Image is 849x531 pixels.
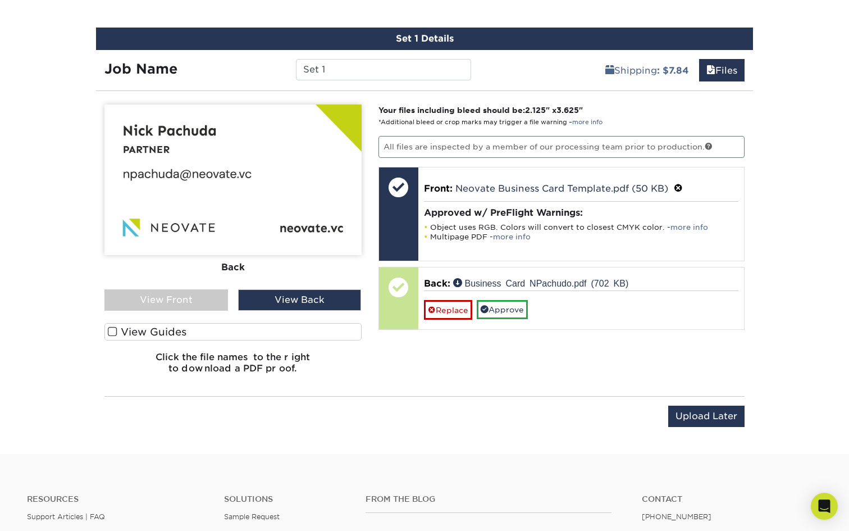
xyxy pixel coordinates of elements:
div: Back [104,255,362,279]
iframe: Google Customer Reviews [3,497,95,527]
a: more info [572,119,602,126]
div: Set 1 Details [96,28,753,50]
li: Object uses RGB. Colors will convert to closest CMYK color. - [424,223,739,232]
a: Files [699,59,745,81]
b: : $7.84 [657,65,689,76]
a: Approve [477,300,528,319]
span: Back: [424,278,450,289]
div: View Front [104,289,228,311]
a: Replace [424,300,472,320]
li: Multipage PDF - [424,232,739,242]
strong: Job Name [104,61,177,77]
a: more info [493,233,531,241]
h4: From the Blog [366,494,611,504]
small: *Additional bleed or crop marks may trigger a file warning – [378,119,602,126]
a: [PHONE_NUMBER] [642,512,711,521]
h4: Resources [27,494,207,504]
h6: Click the file names to the right to download a PDF proof. [104,352,362,382]
span: 2.125 [525,106,546,115]
span: shipping [605,65,614,76]
a: Neovate Business Card Template.pdf (50 KB) [455,183,668,194]
a: Contact [642,494,822,504]
h4: Approved w/ PreFlight Warnings: [424,207,739,218]
a: Sample Request [224,512,280,521]
p: All files are inspected by a member of our processing team prior to production. [378,136,745,157]
label: View Guides [104,323,362,341]
strong: Your files including bleed should be: " x " [378,106,583,115]
a: Shipping: $7.84 [598,59,696,81]
a: more info [670,223,708,232]
span: files [706,65,715,76]
span: 3.625 [556,106,579,115]
div: View Back [238,289,362,311]
div: Open Intercom Messenger [811,493,838,520]
span: Front: [424,183,453,194]
h4: Solutions [224,494,348,504]
input: Enter a job name [296,59,471,80]
a: Business Card NPachudo.pdf (702 KB) [453,278,629,287]
input: Upload Later [668,406,745,427]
